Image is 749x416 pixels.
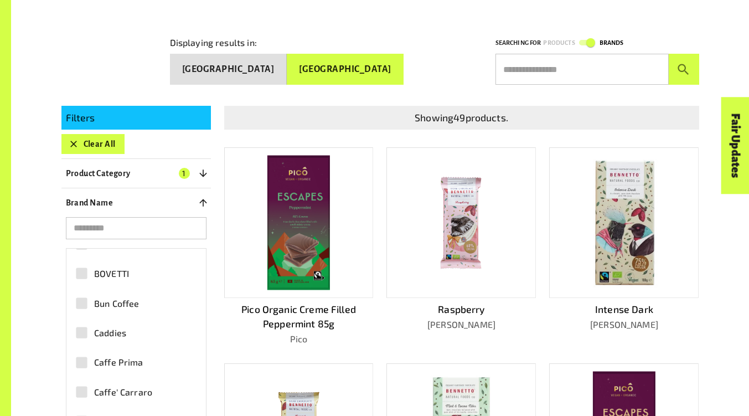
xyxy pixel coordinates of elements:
[229,110,695,125] p: Showing 49 products.
[179,168,190,179] span: 1
[224,332,374,346] p: Pico
[170,36,257,49] p: Displaying results in:
[549,318,699,331] p: [PERSON_NAME]
[224,147,374,346] a: Pico Organic Creme Filled Peppermint 85gPico
[66,167,131,180] p: Product Category
[94,297,140,310] span: Bun Coffee
[549,302,699,316] p: Intense Dark
[287,54,404,85] button: [GEOGRAPHIC_DATA]
[386,302,536,316] p: Raspberry
[495,38,541,48] p: Searching for
[94,386,152,399] span: Caffe' Carraro
[170,54,287,85] button: [GEOGRAPHIC_DATA]
[66,196,113,209] p: Brand Name
[549,147,699,346] a: Intense Dark[PERSON_NAME]
[386,147,536,346] a: Raspberry[PERSON_NAME]
[66,110,206,125] p: Filters
[600,38,624,48] p: Brands
[224,302,374,331] p: Pico Organic Creme Filled Peppermint 85g
[386,318,536,331] p: [PERSON_NAME]
[94,356,143,369] span: Caffe Prima
[61,134,125,154] button: Clear All
[61,193,211,213] button: Brand Name
[94,326,126,340] span: Caddies
[543,38,575,48] p: Products
[61,163,211,183] button: Product Category
[94,267,129,280] span: BOVETTI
